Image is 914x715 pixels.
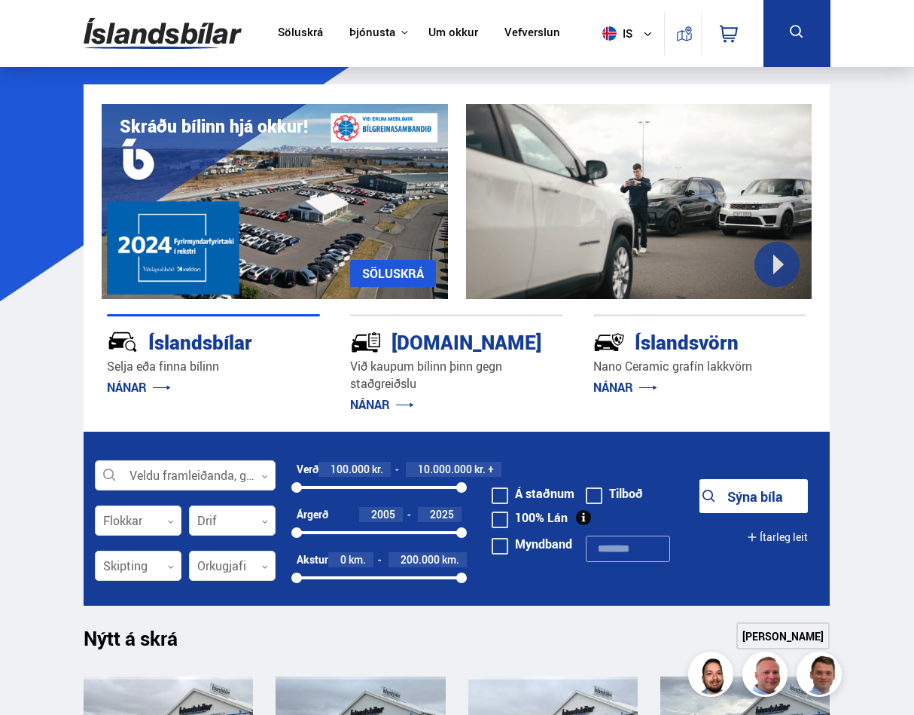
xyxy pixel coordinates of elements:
div: Árgerð [297,509,328,521]
span: 2005 [371,507,395,521]
span: 10.000.000 [418,462,472,476]
span: is [596,26,634,41]
button: Þjónusta [349,26,395,40]
a: Söluskrá [278,26,323,41]
a: Um okkur [428,26,478,41]
span: + [488,463,494,475]
span: kr. [474,463,486,475]
p: Nano Ceramic grafín lakkvörn [593,358,806,375]
img: nhp88E3Fdnt1Opn2.png [690,654,736,699]
div: Verð [297,463,318,475]
img: siFngHWaQ9KaOqBr.png [745,654,790,699]
img: tr5P-W3DuiFaO7aO.svg [350,326,382,358]
span: km. [442,554,459,566]
a: SÖLUSKRÁ [350,260,436,287]
div: [DOMAIN_NAME] [350,328,510,354]
img: svg+xml;base64,PHN2ZyB4bWxucz0iaHR0cDovL3d3dy53My5vcmcvMjAwMC9zdmciIHdpZHRoPSI1MTIiIGhlaWdodD0iNT... [602,26,617,41]
span: 2025 [430,507,454,521]
span: 0 [340,552,346,567]
a: Vefverslun [504,26,560,41]
img: FbJEzSuNWCJXmdc-.webp [799,654,844,699]
p: Selja eða finna bílinn [107,358,320,375]
span: kr. [372,463,383,475]
span: 200.000 [401,552,440,567]
label: Tilboð [586,487,643,500]
span: 100.000 [331,462,370,476]
label: 100% Lán [492,512,568,524]
label: Á staðnum [492,487,574,500]
label: Myndband [492,538,572,550]
button: Sýna bíla [699,479,808,513]
h1: Nýtt á skrá [84,627,204,658]
span: km. [349,554,366,566]
div: Akstur [297,554,328,566]
p: Við kaupum bílinn þinn gegn staðgreiðslu [350,358,563,393]
button: Ítarleg leit [747,520,808,554]
div: Íslandsbílar [107,328,267,354]
button: is [596,11,664,56]
img: -Svtn6bYgwAsiwNX.svg [593,326,625,358]
a: [PERSON_NAME] [736,622,830,649]
a: NÁNAR [593,379,657,396]
a: NÁNAR [107,379,171,396]
a: NÁNAR [350,396,414,413]
div: Íslandsvörn [593,328,753,354]
img: G0Ugv5HjCgRt.svg [84,9,242,58]
img: eKx6w-_Home_640_.png [102,104,448,299]
img: JRvxyua_JYH6wB4c.svg [107,326,139,358]
h1: Skráðu bílinn hjá okkur! [120,116,308,136]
